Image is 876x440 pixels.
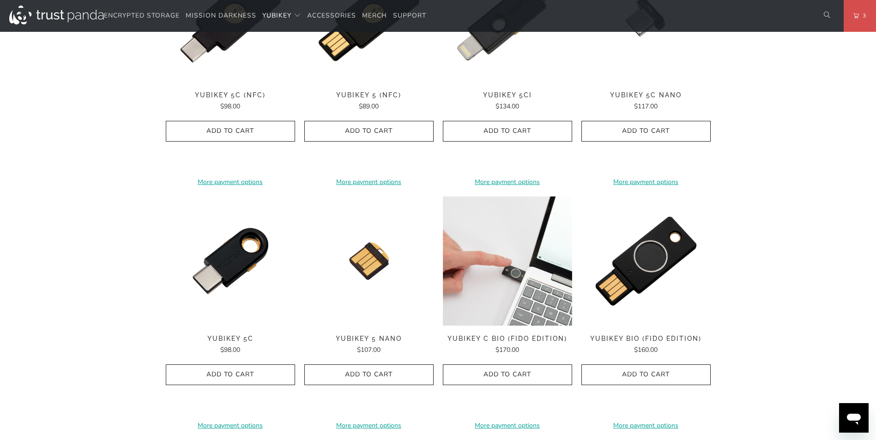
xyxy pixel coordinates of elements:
img: YubiKey C Bio (FIDO Edition) - Trust Panda [443,196,572,326]
span: Add to Cart [175,371,285,379]
a: More payment options [443,177,572,187]
a: YubiKey 5C - Trust Panda YubiKey 5C - Trust Panda [166,196,295,326]
img: YubiKey 5C - Trust Panda [166,196,295,326]
iframe: Button to launch messaging window [839,403,869,433]
a: Support [393,5,426,27]
a: Accessories [307,5,356,27]
a: More payment options [166,421,295,431]
a: YubiKey 5 Nano - Trust Panda YubiKey 5 Nano - Trust Panda [304,196,434,326]
span: Accessories [307,11,356,20]
a: More payment options [166,177,295,187]
a: More payment options [581,421,711,431]
span: Add to Cart [453,371,562,379]
a: YubiKey 5C (NFC) $98.00 [166,91,295,112]
span: Merch [362,11,387,20]
a: More payment options [304,177,434,187]
span: $98.00 [220,345,240,354]
a: YubiKey 5Ci $134.00 [443,91,572,112]
a: YubiKey Bio (FIDO Edition) $160.00 [581,335,711,355]
button: Add to Cart [581,364,711,385]
span: Add to Cart [591,127,701,135]
a: More payment options [581,177,711,187]
img: YubiKey 5 Nano - Trust Panda [304,196,434,326]
span: Add to Cart [314,371,424,379]
button: Add to Cart [166,364,295,385]
span: Encrypted Storage [104,11,180,20]
span: YubiKey 5 (NFC) [304,91,434,99]
span: YubiKey C Bio (FIDO Edition) [443,335,572,343]
a: YubiKey 5C $98.00 [166,335,295,355]
a: Encrypted Storage [104,5,180,27]
span: Mission Darkness [186,11,256,20]
a: YubiKey 5 Nano $107.00 [304,335,434,355]
a: YubiKey Bio (FIDO Edition) - Trust Panda YubiKey Bio (FIDO Edition) - Trust Panda [581,196,711,326]
button: Add to Cart [304,364,434,385]
span: Add to Cart [314,127,424,135]
span: YubiKey 5C [166,335,295,343]
span: Add to Cart [175,127,285,135]
button: Add to Cart [304,121,434,142]
button: Add to Cart [166,121,295,142]
a: YubiKey C Bio (FIDO Edition) $170.00 [443,335,572,355]
a: YubiKey 5C Nano $117.00 [581,91,711,112]
nav: Translation missing: en.navigation.header.main_nav [104,5,426,27]
span: $117.00 [634,102,658,111]
span: 3 [859,11,866,21]
span: $134.00 [495,102,519,111]
button: Add to Cart [443,364,572,385]
span: Support [393,11,426,20]
span: YubiKey 5Ci [443,91,572,99]
span: YubiKey 5C Nano [581,91,711,99]
span: $107.00 [357,345,381,354]
span: $89.00 [359,102,379,111]
a: YubiKey 5 (NFC) $89.00 [304,91,434,112]
a: YubiKey C Bio (FIDO Edition) - Trust Panda YubiKey C Bio (FIDO Edition) - Trust Panda [443,196,572,326]
span: Add to Cart [591,371,701,379]
a: More payment options [304,421,434,431]
span: YubiKey [262,11,291,20]
button: Add to Cart [443,121,572,142]
a: More payment options [443,421,572,431]
span: YubiKey 5C (NFC) [166,91,295,99]
span: $98.00 [220,102,240,111]
summary: YubiKey [262,5,301,27]
span: $170.00 [495,345,519,354]
img: Trust Panda Australia [9,6,104,24]
span: YubiKey Bio (FIDO Edition) [581,335,711,343]
img: YubiKey Bio (FIDO Edition) - Trust Panda [581,196,711,326]
a: Mission Darkness [186,5,256,27]
span: $160.00 [634,345,658,354]
button: Add to Cart [581,121,711,142]
span: YubiKey 5 Nano [304,335,434,343]
span: Add to Cart [453,127,562,135]
a: Merch [362,5,387,27]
